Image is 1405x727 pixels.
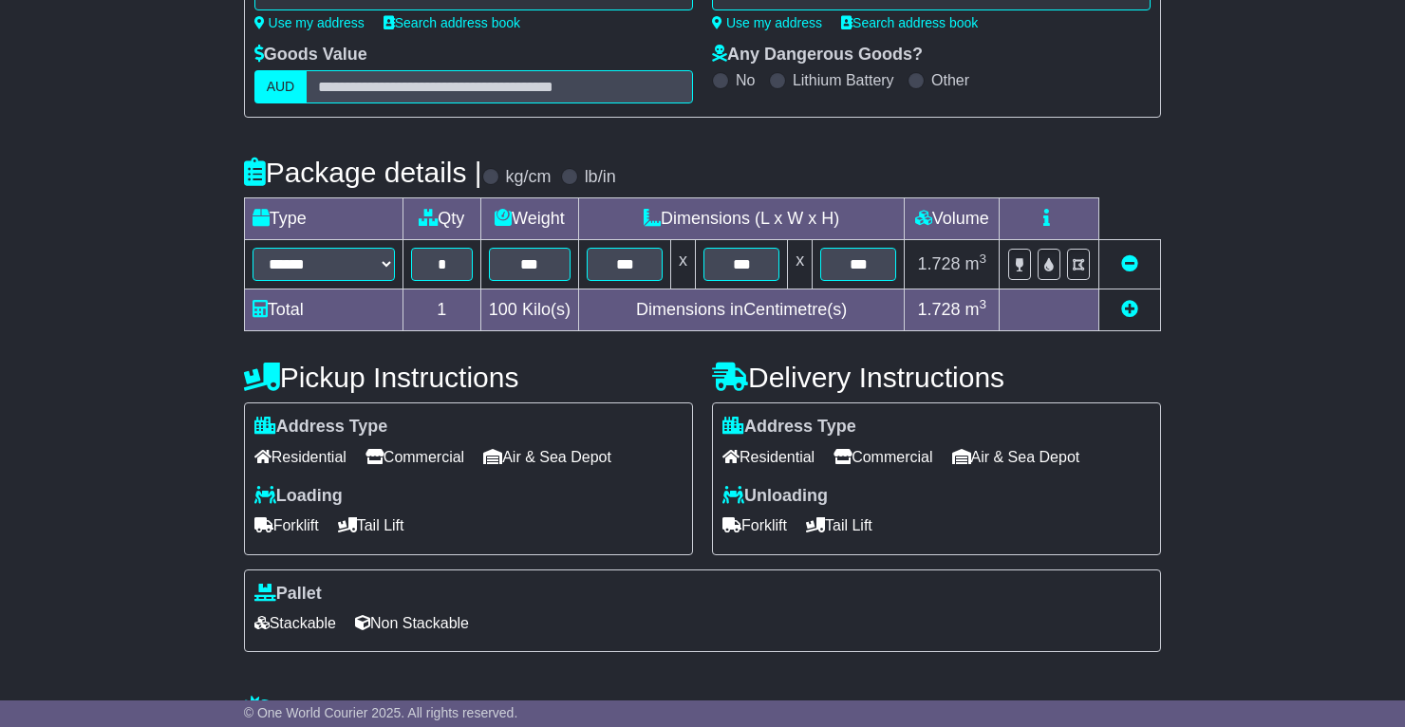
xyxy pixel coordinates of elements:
td: Volume [905,198,1000,240]
sup: 3 [980,297,987,311]
label: kg/cm [506,167,552,188]
span: Forklift [254,511,319,540]
td: Kilo(s) [480,289,578,331]
label: Address Type [254,417,388,438]
label: Unloading [722,486,828,507]
td: x [788,240,813,289]
span: Residential [254,442,347,472]
span: 1.728 [918,300,961,319]
td: Weight [480,198,578,240]
span: Residential [722,442,815,472]
a: Use my address [254,15,365,30]
span: Stackable [254,608,336,638]
span: 1.728 [918,254,961,273]
span: Air & Sea Depot [483,442,611,472]
span: m [965,254,987,273]
sup: 3 [980,252,987,266]
label: Address Type [722,417,856,438]
span: Tail Lift [338,511,404,540]
span: Air & Sea Depot [952,442,1080,472]
span: 100 [489,300,517,319]
td: Qty [403,198,480,240]
td: Dimensions (L x W x H) [578,198,904,240]
a: Search address book [384,15,520,30]
span: Commercial [365,442,464,472]
span: Non Stackable [355,608,469,638]
h4: Delivery Instructions [712,362,1161,393]
label: Lithium Battery [793,71,894,89]
label: Goods Value [254,45,367,65]
span: m [965,300,987,319]
label: Loading [254,486,343,507]
h4: Pickup Instructions [244,362,693,393]
td: 1 [403,289,480,331]
td: Type [244,198,403,240]
label: Any Dangerous Goods? [712,45,923,65]
label: Pallet [254,584,322,605]
a: Use my address [712,15,822,30]
h4: Warranty & Insurance [244,695,1162,726]
label: No [736,71,755,89]
a: Search address book [841,15,978,30]
td: Total [244,289,403,331]
a: Add new item [1121,300,1138,319]
td: Dimensions in Centimetre(s) [578,289,904,331]
label: Other [931,71,969,89]
h4: Package details | [244,157,482,188]
span: Tail Lift [806,511,872,540]
span: Forklift [722,511,787,540]
label: AUD [254,70,308,103]
span: Commercial [834,442,932,472]
td: x [671,240,696,289]
span: © One World Courier 2025. All rights reserved. [244,705,518,720]
label: lb/in [585,167,616,188]
a: Remove this item [1121,254,1138,273]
